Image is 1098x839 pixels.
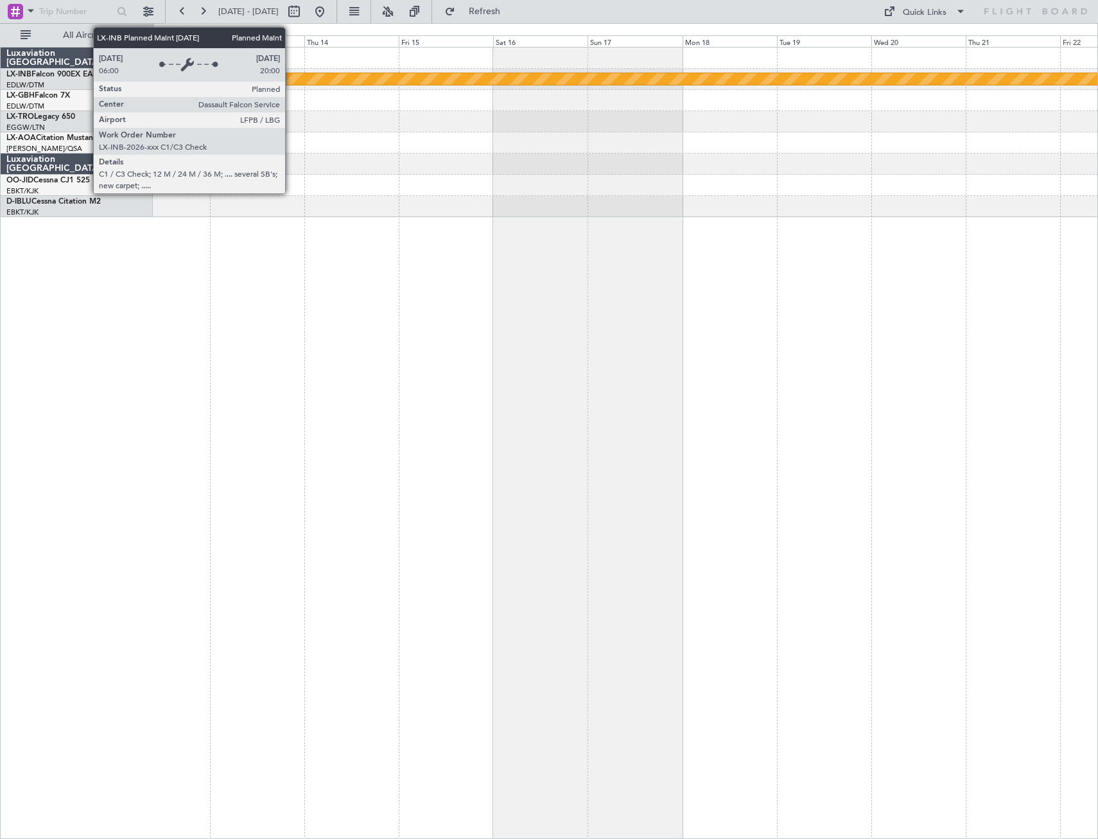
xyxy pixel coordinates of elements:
[871,35,966,47] div: Wed 20
[6,71,31,78] span: LX-INB
[6,123,45,132] a: EGGW/LTN
[39,2,113,21] input: Trip Number
[218,6,279,17] span: [DATE] - [DATE]
[6,71,108,78] a: LX-INBFalcon 900EX EASy II
[6,198,101,206] a: D-IBLUCessna Citation M2
[14,25,139,46] button: All Aircraft
[6,177,33,184] span: OO-JID
[210,35,304,47] div: Wed 13
[493,35,588,47] div: Sat 16
[458,7,512,16] span: Refresh
[6,144,82,154] a: [PERSON_NAME]/QSA
[6,208,39,217] a: EBKT/KJK
[966,35,1060,47] div: Thu 21
[683,35,777,47] div: Mon 18
[6,92,70,100] a: LX-GBHFalcon 7X
[6,198,31,206] span: D-IBLU
[6,92,35,100] span: LX-GBH
[6,134,98,142] a: LX-AOACitation Mustang
[304,35,399,47] div: Thu 14
[6,113,75,121] a: LX-TROLegacy 650
[439,1,516,22] button: Refresh
[777,35,871,47] div: Tue 19
[903,6,946,19] div: Quick Links
[116,35,210,47] div: Tue 12
[155,26,177,37] div: [DATE]
[6,102,44,111] a: EDLW/DTM
[877,1,972,22] button: Quick Links
[6,80,44,90] a: EDLW/DTM
[6,134,36,142] span: LX-AOA
[588,35,682,47] div: Sun 17
[6,177,90,184] a: OO-JIDCessna CJ1 525
[33,31,135,40] span: All Aircraft
[6,186,39,196] a: EBKT/KJK
[6,113,34,121] span: LX-TRO
[399,35,493,47] div: Fri 15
